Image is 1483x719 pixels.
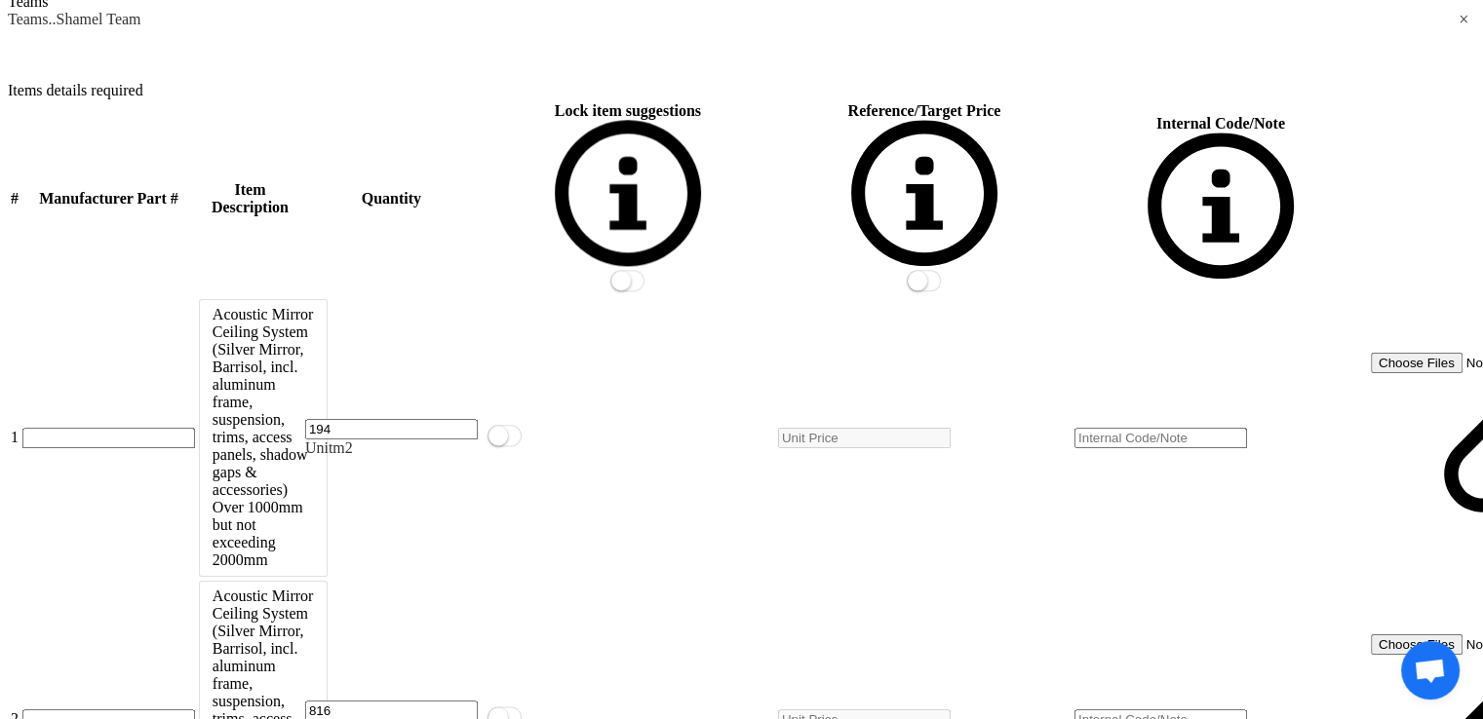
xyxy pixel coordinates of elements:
[1074,428,1247,448] input: Internal Code/Note
[1459,11,1468,28] span: ×
[1459,11,1475,29] span: Clear all
[1156,115,1285,132] span: Internal Code/Note
[305,419,478,439] input: Amount
[198,101,302,296] th: Item Description
[1401,641,1460,700] a: Open chat
[22,428,195,448] input: Model Number
[847,102,1000,119] span: Reference/Target Price
[10,298,20,578] td: 1
[199,299,328,577] div: Name
[304,101,479,296] th: Quantity
[21,101,196,296] th: Manufacturer Part #
[8,82,143,98] label: Items details required
[10,101,20,296] th: Serial Number
[555,102,701,119] span: Lock item suggestions
[778,428,951,448] input: Unit Price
